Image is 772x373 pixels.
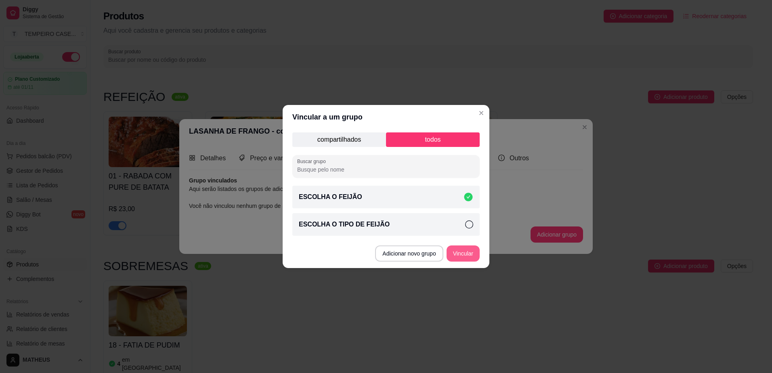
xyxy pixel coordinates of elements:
p: todos [386,132,480,147]
label: Buscar grupo [297,158,329,165]
header: Vincular a um grupo [283,105,489,129]
button: Vincular [447,245,480,262]
input: Buscar grupo [297,166,475,174]
p: ESCOLHA O FEIJÃO [299,192,362,202]
p: compartilhados [292,132,386,147]
button: Adicionar novo grupo [375,245,443,262]
p: ESCOLHA O TIPO DE FEIJÃO [299,220,390,229]
button: Close [475,107,488,119]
